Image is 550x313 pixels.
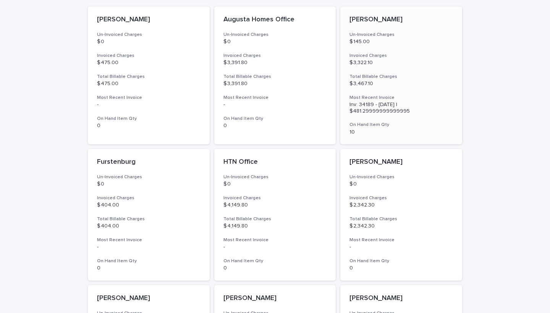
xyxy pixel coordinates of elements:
h3: Most Recent Invoice [97,237,201,243]
h3: Invoiced Charges [349,53,453,59]
a: [PERSON_NAME]Un-Invoiced Charges$ 0Invoiced Charges$ 2,342.30Total Billable Charges$ 2,342.30Most... [340,149,462,281]
p: Furstenburg [97,158,201,166]
p: $ 4,149.80 [223,202,327,208]
h3: Invoiced Charges [349,195,453,201]
p: [PERSON_NAME] [349,16,453,24]
h3: Un-Invoiced Charges [349,32,453,38]
h3: Un-Invoiced Charges [223,32,327,38]
a: FurstenburgUn-Invoiced Charges$ 0Invoiced Charges$ 404.00Total Billable Charges$ 404.00Most Recen... [88,149,210,281]
p: $ 475.00 [97,60,201,66]
p: $ 404.00 [97,223,201,229]
a: [PERSON_NAME]Un-Invoiced Charges$ 0Invoiced Charges$ 475.00Total Billable Charges$ 475.00Most Rec... [88,6,210,144]
p: $ 404.00 [97,202,201,208]
p: $ 2,342.30 [349,223,453,229]
a: HTN OfficeUn-Invoiced Charges$ 0Invoiced Charges$ 4,149.80Total Billable Charges$ 4,149.80Most Re... [214,149,336,281]
p: $ 4,149.80 [223,223,327,229]
p: 0 [97,123,201,129]
a: [PERSON_NAME]Un-Invoiced Charges$ 145.00Invoiced Charges$ 3,322.10Total Billable Charges$ 3,467.1... [340,6,462,144]
h3: Un-Invoiced Charges [223,174,327,180]
h3: On Hand Item Qty [97,116,201,122]
h3: Total Billable Charges [97,216,201,222]
h3: On Hand Item Qty [223,116,327,122]
h3: Un-Invoiced Charges [97,174,201,180]
p: 10 [349,129,453,136]
p: Inv: 34189 - [DATE] | $481.29999999999995 [349,102,453,115]
p: - [97,102,201,108]
h3: Most Recent Invoice [223,95,327,101]
p: [PERSON_NAME] [223,294,327,303]
p: - [223,244,327,250]
p: $ 0 [223,39,327,45]
p: 0 [349,265,453,271]
h3: On Hand Item Qty [349,122,453,128]
a: Augusta Homes OfficeUn-Invoiced Charges$ 0Invoiced Charges$ 3,391.80Total Billable Charges$ 3,391... [214,6,336,144]
h3: Total Billable Charges [349,216,453,222]
p: $ 0 [349,181,453,187]
h3: On Hand Item Qty [97,258,201,264]
h3: Invoiced Charges [223,195,327,201]
p: [PERSON_NAME] [349,294,453,303]
h3: Un-Invoiced Charges [349,174,453,180]
h3: Invoiced Charges [97,53,201,59]
p: Augusta Homes Office [223,16,327,24]
p: $ 0 [223,181,327,187]
h3: Most Recent Invoice [349,237,453,243]
h3: Most Recent Invoice [97,95,201,101]
p: $ 145.00 [349,39,453,45]
h3: Most Recent Invoice [223,237,327,243]
h3: On Hand Item Qty [349,258,453,264]
p: $ 3,391.80 [223,60,327,66]
p: $ 0 [97,181,201,187]
p: - [349,244,453,250]
p: $ 2,342.30 [349,202,453,208]
h3: Invoiced Charges [97,195,201,201]
h3: Total Billable Charges [349,74,453,80]
p: $ 3,467.10 [349,81,453,87]
p: HTN Office [223,158,327,166]
p: [PERSON_NAME] [97,16,201,24]
h3: Total Billable Charges [223,216,327,222]
h3: Total Billable Charges [223,74,327,80]
p: [PERSON_NAME] [97,294,201,303]
h3: Un-Invoiced Charges [97,32,201,38]
p: $ 3,322.10 [349,60,453,66]
p: 0 [97,265,201,271]
p: - [223,102,327,108]
p: $ 475.00 [97,81,201,87]
p: 0 [223,123,327,129]
p: $ 0 [97,39,201,45]
p: [PERSON_NAME] [349,158,453,166]
h3: On Hand Item Qty [223,258,327,264]
h3: Most Recent Invoice [349,95,453,101]
p: - [97,244,201,250]
h3: Invoiced Charges [223,53,327,59]
h3: Total Billable Charges [97,74,201,80]
p: $ 3,391.80 [223,81,327,87]
p: 0 [223,265,327,271]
